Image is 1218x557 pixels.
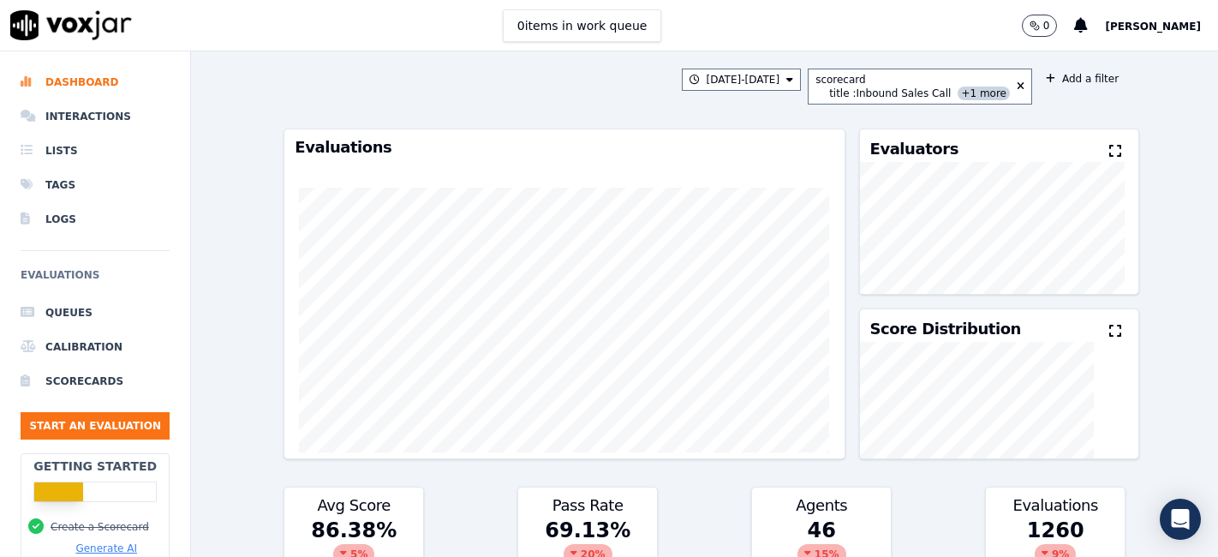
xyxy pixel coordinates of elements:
a: Tags [21,168,170,202]
h3: Score Distribution [870,321,1021,337]
button: Start an Evaluation [21,412,170,440]
button: 0items in work queue [503,9,662,42]
img: voxjar logo [10,10,132,40]
a: Scorecards [21,364,170,398]
h6: Evaluations [21,265,170,296]
div: Open Intercom Messenger [1160,499,1201,540]
button: 0 [1022,15,1075,37]
button: 0 [1022,15,1058,37]
button: [DATE]-[DATE] [682,69,802,91]
h3: Evaluations [996,498,1114,513]
button: Add a filter [1039,69,1125,89]
button: [PERSON_NAME] [1105,15,1218,36]
a: Dashboard [21,65,170,99]
h3: Evaluations [295,140,833,155]
a: Lists [21,134,170,168]
span: [PERSON_NAME] [1105,21,1201,33]
a: Queues [21,296,170,330]
a: Calibration [21,330,170,364]
h3: Agents [762,498,881,513]
div: scorecard [815,73,1010,87]
h3: Pass Rate [528,498,647,513]
h3: Evaluators [870,141,958,157]
button: scorecard title :Inbound Sales Call +1 more [808,69,1032,105]
div: title : Inbound Sales Call [829,87,1010,100]
a: Logs [21,202,170,237]
button: Create a Scorecard [51,520,149,534]
a: Interactions [21,99,170,134]
h2: Getting Started [33,458,157,475]
span: +1 more [958,87,1010,100]
h3: Avg Score [295,498,413,513]
p: 0 [1043,19,1050,33]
